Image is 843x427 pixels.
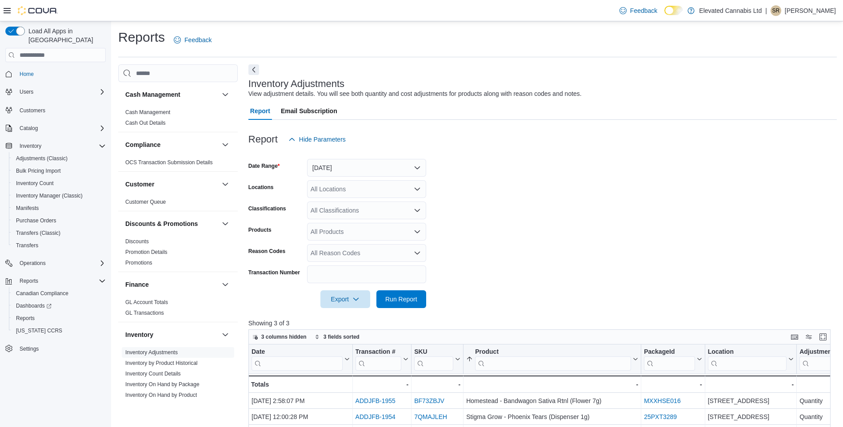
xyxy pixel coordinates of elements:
[16,87,106,97] span: Users
[125,180,218,189] button: Customer
[12,288,72,299] a: Canadian Compliance
[771,5,781,16] div: Spencer Reynolds
[12,203,106,213] span: Manifests
[248,226,272,233] label: Products
[466,379,638,390] div: -
[12,215,60,226] a: Purchase Orders
[644,379,702,390] div: -
[355,397,395,404] a: ADDJFB-1955
[307,159,426,177] button: [DATE]
[475,348,631,371] div: Product
[12,153,106,164] span: Adjustments (Classic)
[16,69,37,79] a: Home
[320,290,370,308] button: Export
[125,120,166,126] a: Cash Out Details
[414,348,460,371] button: SKU
[355,348,401,356] div: Transaction #
[220,179,231,190] button: Customer
[9,152,109,165] button: Adjustments (Classic)
[772,5,780,16] span: SR
[5,64,106,378] nav: Complex example
[252,348,343,356] div: Date
[125,402,179,409] span: Inventory Transactions
[355,379,408,390] div: -
[414,348,453,371] div: SKU URL
[125,219,198,228] h3: Discounts & Promotions
[16,104,106,115] span: Customers
[16,258,106,269] span: Operations
[644,413,677,420] a: 25PXT3289
[16,167,61,174] span: Bulk Pricing Import
[125,391,197,399] span: Inventory On Hand by Product
[466,395,638,406] div: Homestead - Bandwagon Sativa Rtnl (Flower 7g)
[9,239,109,252] button: Transfers
[324,333,360,340] span: 3 fields sorted
[12,325,106,336] span: Washington CCRS
[118,197,238,211] div: Customer
[9,190,109,202] button: Inventory Manager (Classic)
[125,249,168,256] span: Promotion Details
[220,139,231,150] button: Compliance
[707,411,794,422] div: [STREET_ADDRESS]
[125,109,170,115] a: Cash Management
[125,249,168,255] a: Promotion Details
[765,5,767,16] p: |
[251,379,350,390] div: Totals
[2,67,109,80] button: Home
[220,279,231,290] button: Finance
[16,315,35,322] span: Reports
[125,198,166,206] span: Customer Queue
[248,64,259,75] button: Next
[16,217,56,224] span: Purchase Orders
[25,27,106,44] span: Load All Apps in [GEOGRAPHIC_DATA]
[12,178,57,189] a: Inventory Count
[16,258,49,269] button: Operations
[125,260,152,266] a: Promotions
[252,348,343,371] div: Date
[9,287,109,300] button: Canadian Compliance
[16,276,106,286] span: Reports
[16,344,42,354] a: Settings
[311,332,363,342] button: 3 fields sorted
[16,205,39,212] span: Manifests
[414,348,453,356] div: SKU
[16,327,62,334] span: [US_STATE] CCRS
[12,215,106,226] span: Purchase Orders
[125,219,218,228] button: Discounts & Promotions
[414,379,460,390] div: -
[16,242,38,249] span: Transfers
[12,166,64,176] a: Bulk Pricing Import
[12,240,106,251] span: Transfers
[644,348,702,371] button: PackageId
[699,5,762,16] p: Elevated Cannabis Ltd
[16,87,37,97] button: Users
[707,348,787,371] div: Location
[789,332,800,342] button: Keyboard shortcuts
[252,348,350,371] button: Date
[9,300,109,312] a: Dashboards
[16,180,54,187] span: Inventory Count
[664,15,665,16] span: Dark Mode
[16,141,106,151] span: Inventory
[664,6,683,15] input: Dark Mode
[9,202,109,214] button: Manifests
[249,332,310,342] button: 3 columns hidden
[707,348,787,356] div: Location
[475,348,631,356] div: Product
[414,413,447,420] a: 7QMAJLEH
[220,329,231,340] button: Inventory
[9,227,109,239] button: Transfers (Classic)
[376,290,426,308] button: Run Report
[125,330,218,339] button: Inventory
[414,207,421,214] button: Open list of options
[803,332,814,342] button: Display options
[326,290,365,308] span: Export
[125,299,168,306] span: GL Account Totals
[16,155,68,162] span: Adjustments (Classic)
[707,348,794,371] button: Location
[630,6,657,15] span: Feedback
[355,413,395,420] a: ADDJFB-1954
[20,107,45,114] span: Customers
[16,141,45,151] button: Inventory
[9,177,109,190] button: Inventory Count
